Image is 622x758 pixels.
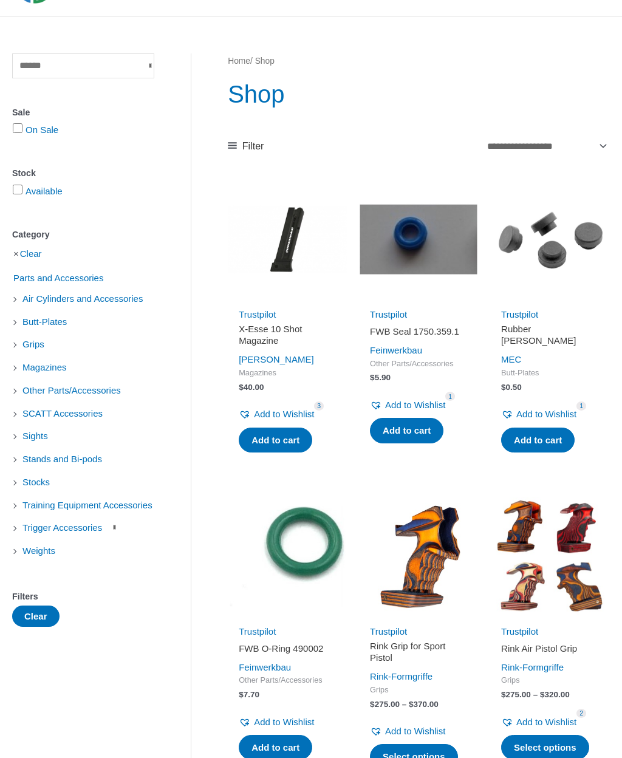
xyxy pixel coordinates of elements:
span: SCATT Accessories [21,403,104,424]
a: Stocks [21,476,51,487]
span: Weights [21,541,56,561]
a: Add to cart: “X-Esse 10 Shot Magazine” [239,428,312,453]
a: FWB Seal 1750.359.1 [370,326,467,342]
a: Available [26,186,63,196]
span: $ [409,700,414,709]
span: Other Parts/Accessories [239,675,336,686]
a: Trustpilot [370,626,407,637]
span: Grips [21,334,46,355]
span: $ [501,383,506,392]
bdi: 275.00 [370,700,400,709]
a: MEC [501,354,521,364]
a: Other Parts/Accessories [21,384,122,395]
bdi: 320.00 [540,690,570,699]
a: Add to Wishlist [501,406,576,423]
a: Add to Wishlist [370,723,445,740]
h2: X-Esse 10 Shot Magazine [239,323,336,347]
a: [PERSON_NAME] [239,354,313,364]
span: Grips [370,685,467,695]
span: Trigger Accessories [21,517,103,538]
a: Rink-Formgriffe [370,671,432,681]
h2: FWB Seal 1750.359.1 [370,326,467,338]
a: X-Esse 10 Shot Magazine [239,323,336,352]
a: Rink-Formgriffe [501,662,564,672]
a: Add to Wishlist [239,714,314,731]
a: Trustpilot [239,626,276,637]
span: Grips [501,675,598,686]
a: Clear [20,248,42,259]
a: Training Equipment Accessories [21,499,154,510]
a: Add to Wishlist [370,397,445,414]
span: – [402,700,407,709]
a: Rubber [PERSON_NAME] [501,323,598,352]
a: Feinwerkbau [239,662,291,672]
div: Stock [12,165,154,182]
span: $ [540,690,545,699]
bdi: 275.00 [501,690,531,699]
span: Sights [21,426,49,446]
span: Stands and Bi-pods [21,449,103,469]
div: Category [12,226,154,244]
bdi: 5.90 [370,373,391,382]
button: Clear [12,606,60,627]
a: Sights [21,430,49,440]
a: Parts and Accessories [12,272,104,282]
bdi: 370.00 [409,700,439,709]
img: X-Esse 10 Shot Magazine [228,180,347,299]
span: 1 [445,392,455,401]
a: Add to cart: “Rubber knop” [501,428,575,453]
span: 2 [576,709,586,718]
select: Shop order [483,135,609,157]
a: Trustpilot [501,309,538,319]
span: 1 [576,401,586,411]
a: Filter [228,137,264,155]
bdi: 0.50 [501,383,522,392]
span: 3 [314,401,324,411]
span: Add to Wishlist [254,409,314,419]
span: Filter [242,137,264,155]
span: Stocks [21,472,51,493]
a: Trigger Accessories [21,522,118,532]
span: $ [501,690,506,699]
a: Air Cylinders and Accessories [21,293,144,303]
h2: Rink Grip for Sport Pistol [370,640,467,664]
h2: Rink Air Pistol Grip [501,643,598,655]
a: Grips [21,338,46,349]
h1: Shop [228,77,609,111]
span: Other Parts/Accessories [370,359,467,369]
img: Rink Air Pistol Grip [490,497,609,616]
span: Butt-Plates [501,368,598,378]
h2: FWB O-Ring 490002 [239,643,336,655]
a: Add to Wishlist [501,714,576,731]
span: Add to Wishlist [516,717,576,727]
a: Trustpilot [370,309,407,319]
span: Add to Wishlist [254,717,314,727]
a: Add to cart: “FWB Seal 1750.359.1” [370,418,443,443]
a: Trustpilot [501,626,538,637]
a: FWB O-Ring 490002 [239,643,336,659]
a: On Sale [26,125,58,135]
span: – [533,690,538,699]
input: On Sale [13,123,22,133]
img: FWB O-Ring 490002 [228,497,347,616]
span: $ [370,373,375,382]
a: Rink Grip for Sport Pistol [370,640,467,669]
a: Feinwerkbau [370,345,422,355]
a: Home [228,56,250,66]
h2: Rubber [PERSON_NAME] [501,323,598,347]
span: Air Cylinders and Accessories [21,289,144,309]
a: SCATT Accessories [21,408,104,418]
span: Training Equipment Accessories [21,495,154,516]
img: FWB Seal 1750.359.1 [359,180,478,299]
span: Add to Wishlist [516,409,576,419]
span: Parts and Accessories [12,268,104,289]
div: Filters [12,588,154,606]
span: Magazines [239,368,336,378]
a: Butt-Plates [21,316,68,326]
span: Add to Wishlist [385,400,445,410]
span: Magazines [21,357,68,378]
a: Magazines [21,361,68,372]
div: Sale [12,104,154,121]
a: Trustpilot [239,309,276,319]
nav: Breadcrumb [228,53,609,69]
